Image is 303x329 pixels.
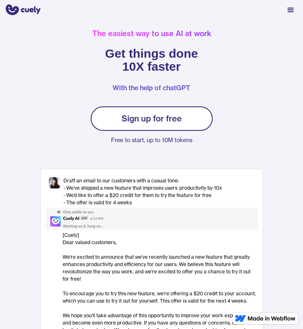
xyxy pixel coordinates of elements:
[92,30,211,37] div: The easiest way to use AI at work
[91,106,213,131] a: Sign up for free
[122,114,182,123] div: Sign up for free
[248,316,296,321] img: Made in Webflow
[63,177,222,206] div: Draft an email to our customers with a casual tone: - We’ve shipped a new feature that improves u...
[4,4,41,17] a: home
[105,47,198,73] h1: Get things done 10X faster
[283,2,299,18] div: menu
[91,135,213,145] p: Free to start, up to 10M tokens
[113,81,190,94] p: With the help of chatGPT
